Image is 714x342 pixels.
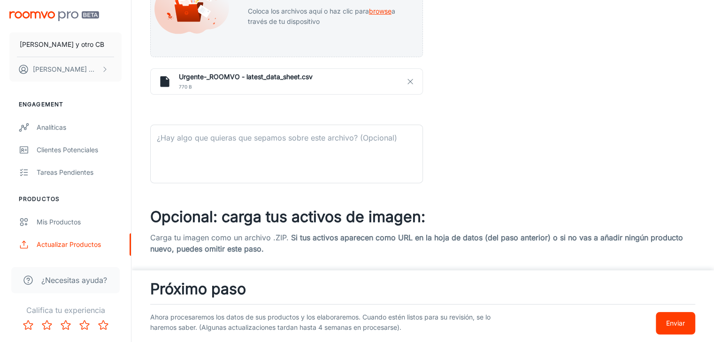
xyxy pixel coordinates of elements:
p: [PERSON_NAME] Nomada [33,64,99,74]
p: Ahora procesaremos los datos de sus productos y los elaboraremos. Cuando estén listos para su rev... [150,312,505,335]
button: Enviar [656,312,695,335]
span: Si tus activos aparecen como URL en la hoja de datos (del paso anterior) o si no vas a añadir nin... [150,233,683,253]
img: Roomvo PRO Beta [9,11,99,21]
div: Clientes potenciales [37,145,122,155]
button: [PERSON_NAME] Nomada [9,57,122,82]
button: Rate 1 star [19,316,38,335]
div: Tareas pendientes [37,167,122,178]
div: Actualizar productos [37,239,122,250]
button: Rate 4 star [75,316,94,335]
div: Mis productos [37,217,122,227]
p: Coloca los archivos aquí o haz clic para a través de tu dispositivo [248,6,407,27]
p: Califica tu experiencia [8,305,123,316]
button: [PERSON_NAME] y otro CB [9,32,122,57]
h3: Próximo paso [150,278,695,300]
h3: Opcional: carga tus activos de imagen: [150,206,695,228]
button: Rate 3 star [56,316,75,335]
span: 770 B [179,82,415,91]
button: Rate 2 star [38,316,56,335]
span: ¿Necesitas ayuda? [41,275,107,286]
button: Rate 5 star [94,316,113,335]
h6: Urgente-_ROOMVO - latest_data_sheet.csv [179,72,415,82]
p: Carga tu imagen como un archivo .ZIP. [150,232,695,254]
p: [PERSON_NAME] y otro CB [20,39,104,50]
span: browse [369,7,392,15]
div: Analíticas [37,122,122,133]
p: Enviar [666,318,685,328]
